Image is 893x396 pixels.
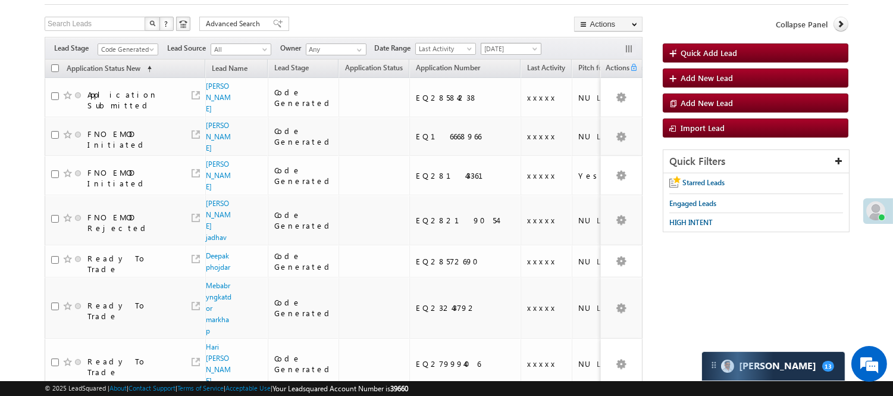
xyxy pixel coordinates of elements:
[681,123,725,133] span: Import Lead
[390,384,408,393] span: 39660
[206,281,231,335] a: Mebabryngkatdor markhap
[206,121,231,152] a: [PERSON_NAME]
[374,43,415,54] span: Date Range
[416,256,515,267] div: EQ28572690
[206,62,253,77] a: Lead Name
[15,110,217,299] textarea: Type your message and hit 'Enter'
[416,92,515,103] div: EQ28584238
[274,165,334,186] div: Code Generated
[98,44,155,55] span: Code Generated
[272,384,408,393] span: Your Leadsquared Account Number is
[206,160,231,191] a: [PERSON_NAME]
[98,43,158,55] a: Code Generated
[206,18,264,29] span: Advanced Search
[574,17,643,32] button: Actions
[350,44,365,56] a: Show All Items
[159,17,174,31] button: ?
[682,178,725,187] span: Starred Leads
[206,199,231,242] a: [PERSON_NAME] jadhav
[149,20,155,26] img: Search
[67,64,140,73] span: Application Status New
[578,131,618,142] div: NULL
[274,126,334,147] div: Code Generated
[578,215,618,226] div: NULL
[578,63,617,72] span: Pitch for MF
[280,43,306,54] span: Owner
[578,170,618,181] div: Yes_LP
[62,63,200,78] div: Chat with us now
[601,61,629,77] span: Actions
[822,361,834,372] span: 13
[274,297,334,319] div: Code Generated
[167,43,211,54] span: Lead Source
[410,61,486,77] a: Application Number
[701,351,845,381] div: carter-dragCarter[PERSON_NAME]13
[206,82,231,113] a: [PERSON_NAME]
[51,64,59,72] input: Check all records
[87,167,177,189] div: FNO EMOD Initiated
[274,87,334,108] div: Code Generated
[274,353,334,375] div: Code Generated
[481,43,541,55] a: [DATE]
[416,131,515,142] div: EQ16668966
[527,256,557,266] span: xxxxx
[339,61,409,77] a: Application Status
[87,89,177,111] div: Application Submitted
[521,61,571,77] a: Last Activity
[416,303,515,313] div: EQ23243792
[87,356,177,378] div: Ready To Trade
[669,199,716,208] span: Engaged Leads
[578,358,618,369] div: NULL
[274,63,309,72] span: Lead Stage
[669,218,713,227] span: HIGH INTENT
[211,44,268,55] span: All
[416,63,480,72] span: Application Number
[481,43,538,54] span: [DATE]
[274,210,334,231] div: Code Generated
[225,384,271,392] a: Acceptable Use
[527,170,557,180] span: xxxxx
[527,92,557,102] span: xxxxx
[416,358,515,369] div: EQ27999406
[129,384,176,392] a: Contact Support
[415,43,476,55] a: Last Activity
[54,43,98,54] span: Lead Stage
[177,384,224,392] a: Terms of Service
[45,383,408,394] span: © 2025 LeadSquared | | | | |
[681,98,733,108] span: Add New Lead
[142,64,152,74] span: (sorted ascending)
[572,61,623,77] a: Pitch for MF
[306,43,366,55] input: Type to Search
[416,170,515,181] div: EQ28143361
[416,43,472,54] span: Last Activity
[578,92,618,103] div: NULL
[578,303,618,313] div: NULL
[20,63,50,78] img: d_60004797649_company_0_60004797649
[164,18,170,29] span: ?
[268,61,315,77] a: Lead Stage
[87,300,177,322] div: Ready To Trade
[527,358,557,369] span: xxxxx
[416,215,515,226] div: EQ28219054
[162,308,216,325] em: Start Chat
[578,256,618,267] div: NULL
[527,215,557,225] span: xxxxx
[274,251,334,272] div: Code Generated
[345,63,403,72] span: Application Status
[87,212,177,233] div: FNO EMOD Rejected
[87,253,177,275] div: Ready To Trade
[663,150,849,173] div: Quick Filters
[109,384,127,392] a: About
[681,73,733,83] span: Add New Lead
[527,131,557,141] span: xxxxx
[61,61,158,77] a: Application Status New (sorted ascending)
[87,129,177,150] div: FNO EMOD Initiated
[195,6,224,35] div: Minimize live chat window
[681,48,737,58] span: Quick Add Lead
[206,251,230,272] a: Deepak phojdar
[527,303,557,313] span: xxxxx
[776,19,828,30] span: Collapse Panel
[211,43,271,55] a: All
[206,342,231,385] a: Hari [PERSON_NAME]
